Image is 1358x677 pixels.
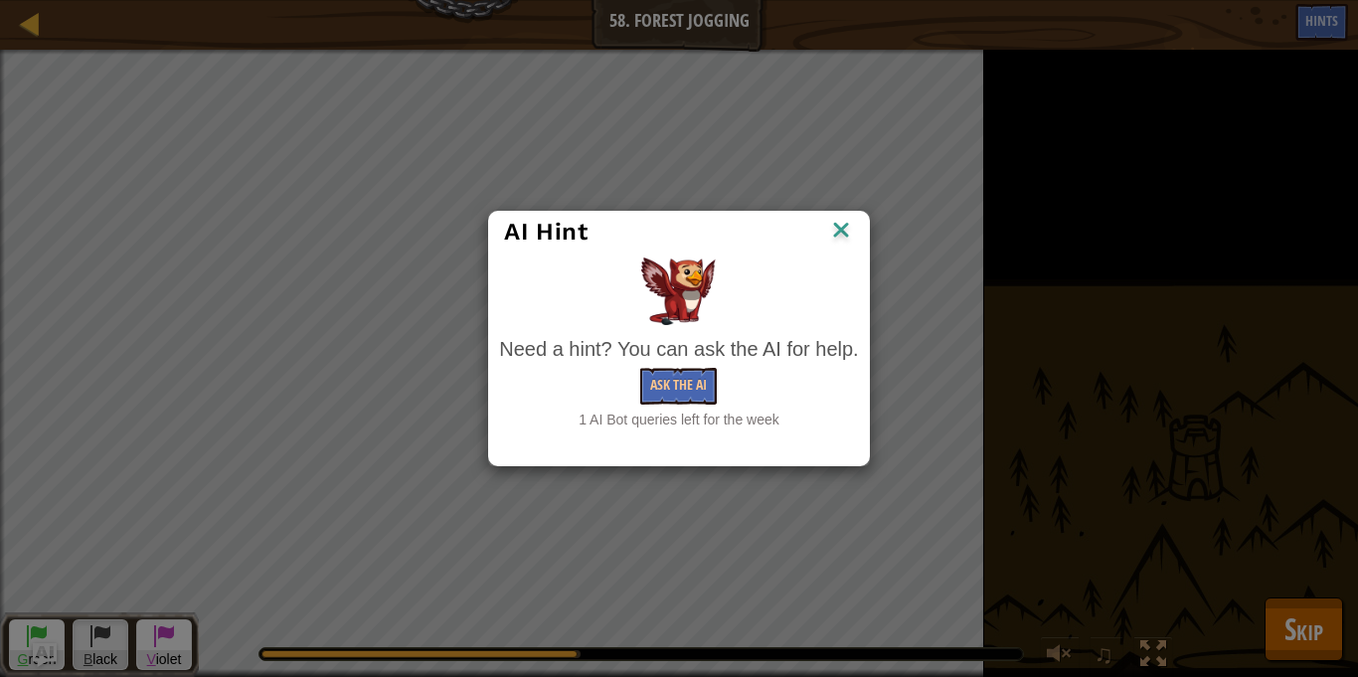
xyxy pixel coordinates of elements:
[499,410,858,429] div: 1 AI Bot queries left for the week
[504,218,588,246] span: AI Hint
[640,368,717,405] button: Ask the AI
[828,217,854,247] img: IconClose.svg
[499,335,858,364] div: Need a hint? You can ask the AI for help.
[641,257,716,325] img: AI Hint Animal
